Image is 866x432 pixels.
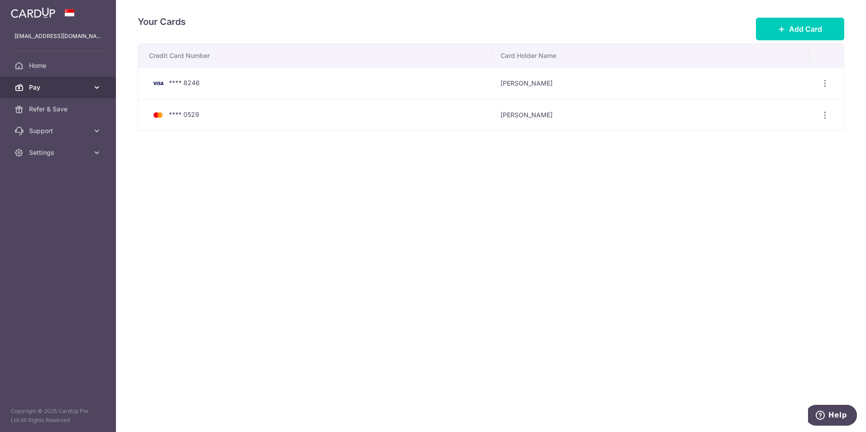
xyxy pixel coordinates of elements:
span: Help [20,6,39,14]
img: CardUp [11,7,55,18]
p: [EMAIL_ADDRESS][DOMAIN_NAME] [14,32,101,41]
span: Home [29,61,89,70]
th: Credit Card Number [138,44,493,67]
th: Card Holder Name [493,44,809,67]
img: Bank Card [149,78,167,89]
h4: Your Cards [138,14,186,29]
span: Add Card [789,24,822,34]
td: [PERSON_NAME] [493,99,809,131]
span: Refer & Save [29,105,89,114]
td: [PERSON_NAME] [493,67,809,99]
span: Settings [29,148,89,157]
span: Pay [29,83,89,92]
iframe: Opens a widget where you can find more information [808,405,857,427]
img: Bank Card [149,110,167,120]
button: Add Card [756,18,844,40]
span: Support [29,126,89,135]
